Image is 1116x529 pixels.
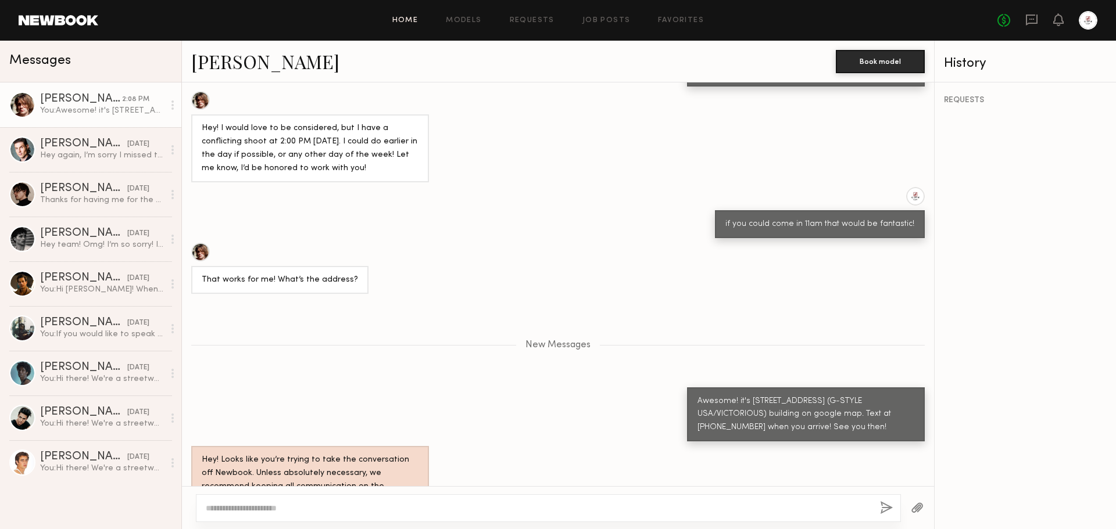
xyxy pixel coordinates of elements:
span: Messages [9,54,71,67]
div: [PERSON_NAME] [40,362,127,373]
div: REQUESTS [944,96,1107,105]
div: You: Hi there! We're a streetwear brand in LA and wanted to see if you were interested in a insta... [40,463,164,474]
div: Hey again, I’m sorry I missed this again, for some reason I don’t get notifications when these co... [40,150,164,161]
div: Hey! I would love to be considered, but I have a conflicting shoot at 2:00 PM [DATE]. I could do ... [202,122,419,175]
div: History [944,57,1107,70]
div: Hey team! Omg! I’m so sorry! I hands set this morning and just now wrapping up. I knew I was forg... [40,239,164,250]
a: Book model [836,56,925,66]
div: [PERSON_NAME] [40,406,127,418]
div: [DATE] [127,183,149,195]
button: Book model [836,50,925,73]
div: Awesome! it's [STREET_ADDRESS] (G-STYLE USA/VICTORIOUS) building on google map. Text at [PHONE_NU... [697,395,914,435]
a: Favorites [658,17,704,24]
div: [DATE] [127,228,149,239]
div: You: Hi [PERSON_NAME]! When you’re here please text/call [PHONE_NUMBER] [40,284,164,295]
a: [PERSON_NAME] [191,49,339,74]
div: [DATE] [127,273,149,284]
div: [PERSON_NAME] [40,183,127,195]
div: [PERSON_NAME] [40,272,127,284]
div: [DATE] [127,452,149,463]
a: Job Posts [582,17,631,24]
div: You: If you would like to speak to us here, it is also fine! We will be able to create a job here... [40,329,164,340]
span: New Messages [525,340,591,350]
div: [PERSON_NAME] [40,138,127,150]
div: 2:08 PM [122,94,149,105]
div: That works for me! What’s the address? [202,274,358,287]
div: if you could come in 11am that would be fantastic! [725,218,914,231]
div: [DATE] [127,407,149,418]
a: Home [392,17,419,24]
div: [PERSON_NAME] [40,317,127,329]
a: Requests [510,17,555,24]
div: [PERSON_NAME] [40,451,127,463]
div: Hey! Looks like you’re trying to take the conversation off Newbook. Unless absolutely necessary, ... [202,454,419,507]
div: [PERSON_NAME] [40,228,127,239]
div: You: Hi there! We're a streetwear brand in LA and wanted to see if you were interested in a insta... [40,418,164,429]
div: Thanks for having me for the meeting and it was a pleasure meeting you! As discussed, my availabi... [40,195,164,206]
div: [DATE] [127,318,149,329]
div: [DATE] [127,139,149,150]
a: Models [446,17,481,24]
div: You: Awesome! it's [STREET_ADDRESS] (G-STYLE USA/VICTORIOUS) building on google map. Text at [PHO... [40,105,164,116]
div: [DATE] [127,362,149,373]
div: [PERSON_NAME] [40,93,122,105]
div: You: Hi there! We're a streetwear brand in LA and wanted to see if you were interested in a insta... [40,373,164,384]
